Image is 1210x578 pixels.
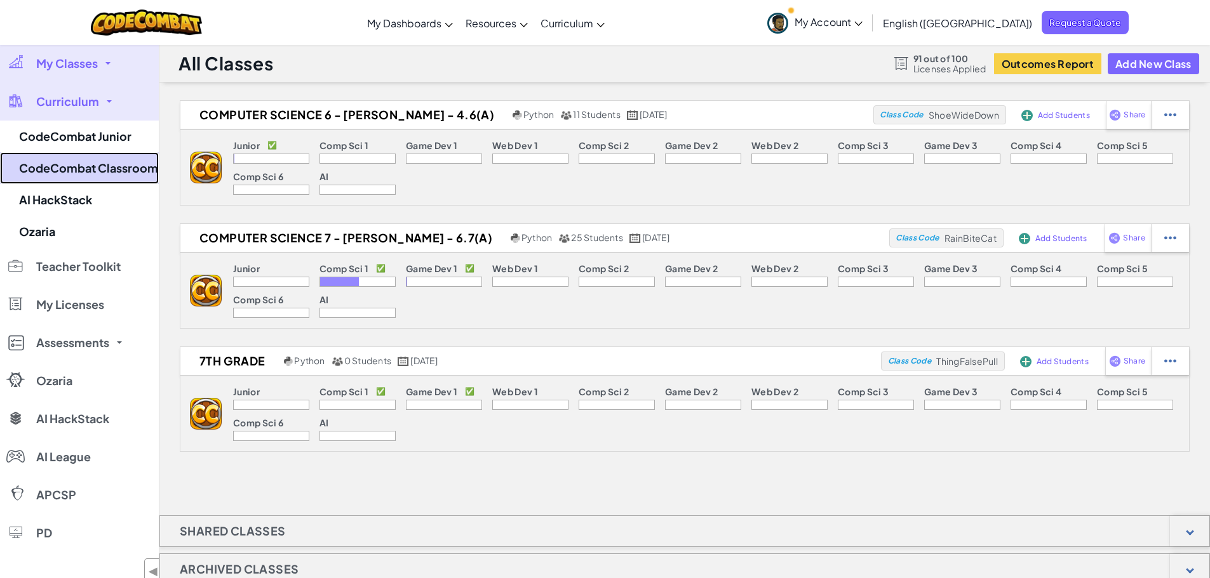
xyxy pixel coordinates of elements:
[1124,357,1145,365] span: Share
[896,234,939,242] span: Class Code
[406,386,457,397] p: Game Dev 1
[319,417,329,428] p: AI
[1108,232,1120,244] img: IconShare_Purple.svg
[233,263,260,273] p: Junior
[924,140,978,150] p: Game Dev 3
[1123,234,1145,242] span: Share
[929,109,999,121] span: ShoeWideDown
[1124,111,1145,119] span: Share
[665,263,718,273] p: Game Dev 2
[665,140,718,150] p: Game Dev 2
[751,140,798,150] p: Web Dev 2
[924,263,978,273] p: Game Dev 3
[944,232,997,244] span: RainBiteCat
[492,140,538,150] p: Web Dev 1
[465,386,474,397] p: ✅
[1109,355,1121,367] img: IconShare_Purple.svg
[1097,263,1148,273] p: Comp Sci 5
[534,6,611,40] a: Curriculum
[190,152,222,183] img: logo
[344,355,391,366] span: 0 Students
[319,294,329,305] p: AI
[1020,356,1032,367] img: IconAddStudents.svg
[36,96,99,107] span: Curriculum
[1097,140,1148,150] p: Comp Sci 5
[513,110,522,120] img: python.png
[579,386,629,397] p: Comp Sci 2
[376,263,386,273] p: ✅
[1042,11,1129,34] span: Request a Quote
[36,413,109,424] span: AI HackStack
[1011,263,1061,273] p: Comp Sci 4
[319,263,368,273] p: Comp Sci 1
[629,233,641,243] img: calendar.svg
[558,233,570,243] img: MultipleUsers.png
[1021,110,1033,121] img: IconAddStudents.svg
[180,228,508,247] h2: Computer Science 7 - [PERSON_NAME] - 6.7(A)
[880,111,923,119] span: Class Code
[579,263,629,273] p: Comp Sci 2
[180,351,881,371] a: 7th Grade Python 0 Students [DATE]
[180,105,509,124] h2: Computer Science 6 - [PERSON_NAME] - 4.6(A)
[91,10,202,36] a: CodeCombat logo
[571,232,623,243] span: 25 Students
[1035,235,1087,242] span: Add Students
[459,6,534,40] a: Resources
[233,294,283,305] p: Comp Sci 6
[1011,140,1061,150] p: Comp Sci 4
[1011,386,1061,397] p: Comp Sci 4
[1164,232,1176,244] img: IconStudentEllipsis.svg
[795,15,863,29] span: My Account
[994,53,1101,74] button: Outcomes Report
[1109,109,1121,121] img: IconShare_Purple.svg
[640,108,667,120] span: [DATE]
[319,386,368,397] p: Comp Sci 1
[751,386,798,397] p: Web Dev 2
[642,232,669,243] span: [DATE]
[838,263,889,273] p: Comp Sci 3
[521,232,552,243] span: Python
[924,386,978,397] p: Game Dev 3
[180,351,281,371] h2: 7th Grade
[367,16,441,30] span: My Dashboards
[579,140,629,150] p: Comp Sci 2
[332,357,343,366] img: MultipleUsers.png
[376,386,386,397] p: ✅
[160,515,306,547] h1: Shared Classes
[1108,53,1199,74] button: Add New Class
[573,108,621,120] span: 11 Students
[883,16,1032,30] span: English ([GEOGRAPHIC_DATA])
[751,263,798,273] p: Web Dev 2
[465,263,474,273] p: ✅
[913,53,986,63] span: 91 out of 100
[466,16,516,30] span: Resources
[319,171,329,181] p: AI
[233,171,283,181] p: Comp Sci 6
[888,357,931,365] span: Class Code
[492,386,538,397] p: Web Dev 1
[767,13,788,34] img: avatar
[233,386,260,397] p: Junior
[36,375,72,386] span: Ozaria
[294,355,325,366] span: Python
[936,355,998,367] span: ThingFalsePull
[319,140,368,150] p: Comp Sci 1
[398,357,409,366] img: calendar.svg
[492,263,538,273] p: Web Dev 1
[36,451,91,463] span: AI League
[838,140,889,150] p: Comp Sci 3
[406,140,457,150] p: Game Dev 1
[1037,358,1089,365] span: Add Students
[267,140,277,150] p: ✅
[511,233,520,243] img: python.png
[180,228,889,247] a: Computer Science 7 - [PERSON_NAME] - 6.7(A) Python 25 Students [DATE]
[233,140,260,150] p: Junior
[410,355,438,366] span: [DATE]
[1097,386,1148,397] p: Comp Sci 5
[541,16,593,30] span: Curriculum
[361,6,459,40] a: My Dashboards
[233,417,283,428] p: Comp Sci 6
[190,275,222,306] img: logo
[877,6,1039,40] a: English ([GEOGRAPHIC_DATA])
